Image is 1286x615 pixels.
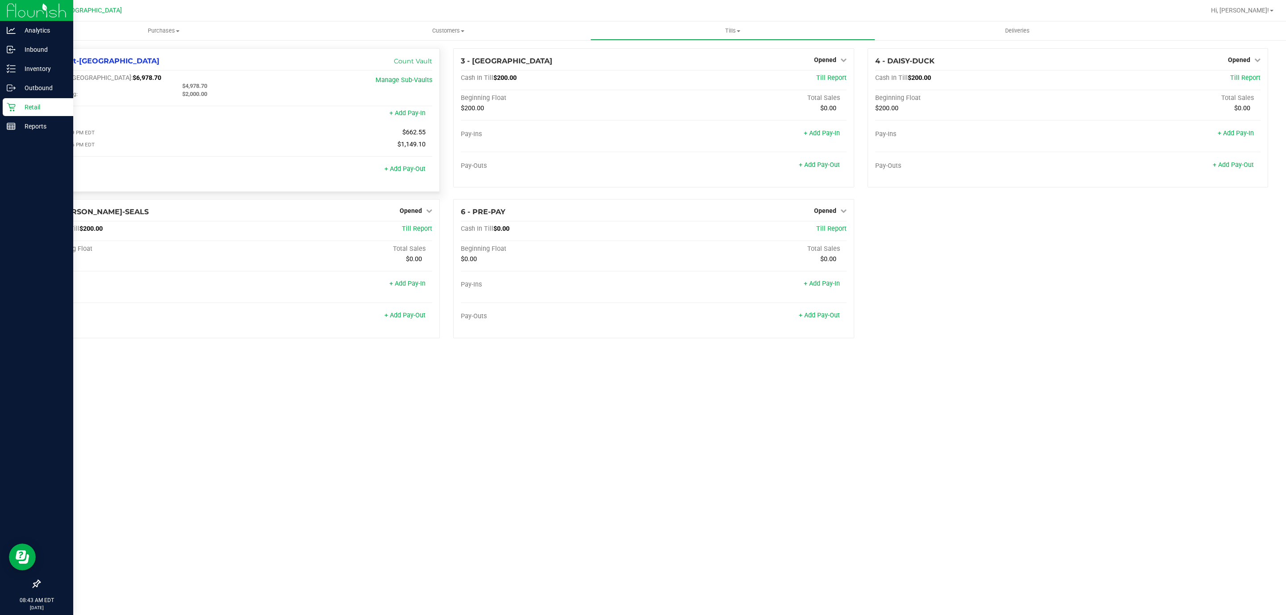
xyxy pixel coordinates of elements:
[402,129,426,136] span: $662.55
[47,312,240,320] div: Pay-Outs
[816,225,847,233] a: Till Report
[461,225,493,233] span: Cash In Till
[47,57,159,65] span: 1 - Vault-[GEOGRAPHIC_DATA]
[79,225,103,233] span: $200.00
[182,83,207,89] span: $4,978.70
[7,122,16,131] inline-svg: Reports
[875,104,898,112] span: $200.00
[1213,161,1254,169] a: + Add Pay-Out
[591,27,874,35] span: Tills
[816,74,847,82] a: Till Report
[47,281,240,289] div: Pay-Ins
[461,281,654,289] div: Pay-Ins
[1218,129,1254,137] a: + Add Pay-In
[493,74,517,82] span: $200.00
[389,280,426,287] a: + Add Pay-In
[400,207,422,214] span: Opened
[406,255,422,263] span: $0.00
[461,208,505,216] span: 6 - PRE-PAY
[461,74,493,82] span: Cash In Till
[61,7,122,14] span: [GEOGRAPHIC_DATA]
[384,312,426,319] a: + Add Pay-Out
[654,245,847,253] div: Total Sales
[16,83,69,93] p: Outbound
[1230,74,1261,82] a: Till Report
[654,94,847,102] div: Total Sales
[133,74,161,82] span: $6,978.70
[820,104,836,112] span: $0.00
[394,57,432,65] a: Count Vault
[461,57,552,65] span: 3 - [GEOGRAPHIC_DATA]
[875,21,1160,40] a: Deliveries
[1068,94,1261,102] div: Total Sales
[908,74,931,82] span: $200.00
[16,121,69,132] p: Reports
[1211,7,1269,14] span: Hi, [PERSON_NAME]!
[875,57,935,65] span: 4 - DAISY-DUCK
[461,104,484,112] span: $200.00
[306,27,590,35] span: Customers
[47,208,149,216] span: 5 - [PERSON_NAME]-SEALS
[799,312,840,319] a: + Add Pay-Out
[7,26,16,35] inline-svg: Analytics
[9,544,36,570] iframe: Resource center
[4,596,69,604] p: 08:43 AM EDT
[875,74,908,82] span: Cash In Till
[804,280,840,287] a: + Add Pay-In
[7,45,16,54] inline-svg: Inbound
[21,27,306,35] span: Purchases
[814,207,836,214] span: Opened
[16,102,69,112] p: Retail
[993,27,1042,35] span: Deliveries
[1228,56,1250,63] span: Opened
[461,130,654,138] div: Pay-Ins
[461,312,654,320] div: Pay-Outs
[4,604,69,611] p: [DATE]
[814,56,836,63] span: Opened
[21,21,306,40] a: Purchases
[461,162,654,170] div: Pay-Outs
[7,83,16,92] inline-svg: Outbound
[875,162,1068,170] div: Pay-Outs
[16,25,69,36] p: Analytics
[799,161,840,169] a: + Add Pay-Out
[182,91,207,97] span: $2,000.00
[402,225,432,233] a: Till Report
[590,21,875,40] a: Tills
[47,110,240,118] div: Pay-Ins
[47,245,240,253] div: Beginning Float
[397,141,426,148] span: $1,149.10
[493,225,509,233] span: $0.00
[16,44,69,55] p: Inbound
[461,255,477,263] span: $0.00
[7,64,16,73] inline-svg: Inventory
[875,94,1068,102] div: Beginning Float
[804,129,840,137] a: + Add Pay-In
[7,103,16,112] inline-svg: Retail
[47,166,240,174] div: Pay-Outs
[376,76,432,84] a: Manage Sub-Vaults
[1234,104,1250,112] span: $0.00
[389,109,426,117] a: + Add Pay-In
[16,63,69,74] p: Inventory
[461,94,654,102] div: Beginning Float
[820,255,836,263] span: $0.00
[461,245,654,253] div: Beginning Float
[47,74,133,82] span: Cash In [GEOGRAPHIC_DATA]:
[240,245,433,253] div: Total Sales
[384,165,426,173] a: + Add Pay-Out
[875,130,1068,138] div: Pay-Ins
[306,21,590,40] a: Customers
